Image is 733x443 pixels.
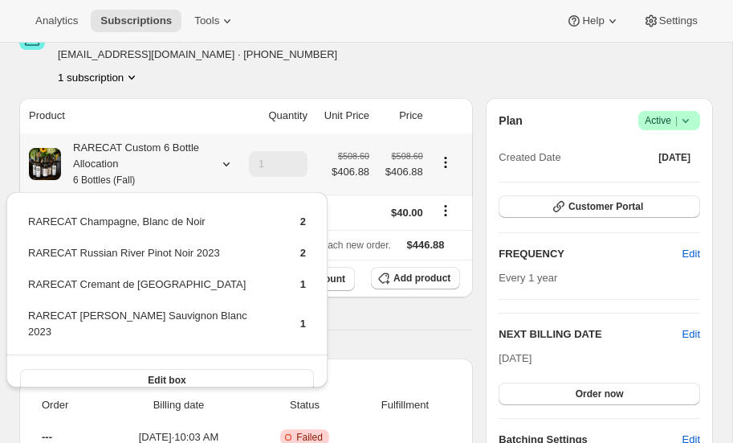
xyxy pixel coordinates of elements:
span: Fulfillment [360,397,451,413]
span: Status [260,397,350,413]
button: Product actions [433,154,458,171]
button: [DATE] [649,146,700,169]
td: RARECAT [PERSON_NAME] Sauvignon Blanc 2023 [27,307,273,353]
button: Product actions [58,69,140,85]
small: $508.60 [338,151,369,161]
th: Quantity [235,98,312,133]
span: $40.00 [391,207,423,219]
th: Order [32,388,102,423]
span: Order now [576,388,624,400]
h2: NEXT BILLING DATE [499,326,682,343]
td: RARECAT Champagne, Blanc de Noir [27,213,273,243]
img: product img [29,148,61,180]
span: Settings [659,14,698,27]
button: Settings [633,10,707,32]
button: Customer Portal [499,195,700,218]
th: Product [19,98,235,133]
th: Price [374,98,428,133]
span: [DATE] [499,352,531,364]
h2: Plan [499,113,523,129]
button: Edit [673,241,710,267]
button: Subscriptions [91,10,181,32]
div: RARECAT Custom 6 Bottle Allocation [61,140,206,188]
span: --- [42,431,52,443]
td: RARECAT Russian River Pinot Noir 2023 [27,244,273,274]
span: Billing date [107,397,250,413]
span: $406.88 [332,164,369,180]
button: Edit box [20,369,314,392]
span: Edit [682,246,700,262]
span: Created Date [499,150,560,166]
span: 2 [300,215,306,228]
span: Add product [393,272,450,285]
span: 1 [300,278,306,290]
span: [EMAIL_ADDRESS][DOMAIN_NAME] · [PHONE_NUMBER] [58,47,356,63]
span: Tools [194,14,219,27]
span: | [675,114,678,127]
span: 1 [300,318,306,330]
button: Shipping actions [433,202,458,219]
small: 6 Bottles (Fall) [73,174,135,186]
span: Subscriptions [100,14,172,27]
button: Order now [499,383,700,405]
td: RARECAT Cremant de [GEOGRAPHIC_DATA] [27,276,273,306]
button: Edit [682,326,700,343]
span: [DATE] [658,151,690,164]
th: Unit Price [312,98,374,133]
span: Edit box [148,374,185,387]
span: Active [645,113,694,129]
span: Every 1 year [499,272,557,284]
small: $508.60 [392,151,423,161]
button: Analytics [26,10,88,32]
button: Add product [371,267,460,289]
h2: FREQUENCY [499,246,682,262]
button: Tools [185,10,245,32]
button: Help [556,10,629,32]
span: $446.88 [407,239,445,251]
span: $406.88 [379,164,423,180]
span: Help [582,14,604,27]
span: Customer Portal [568,200,643,213]
span: 2 [300,247,306,259]
span: Analytics [35,14,78,27]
